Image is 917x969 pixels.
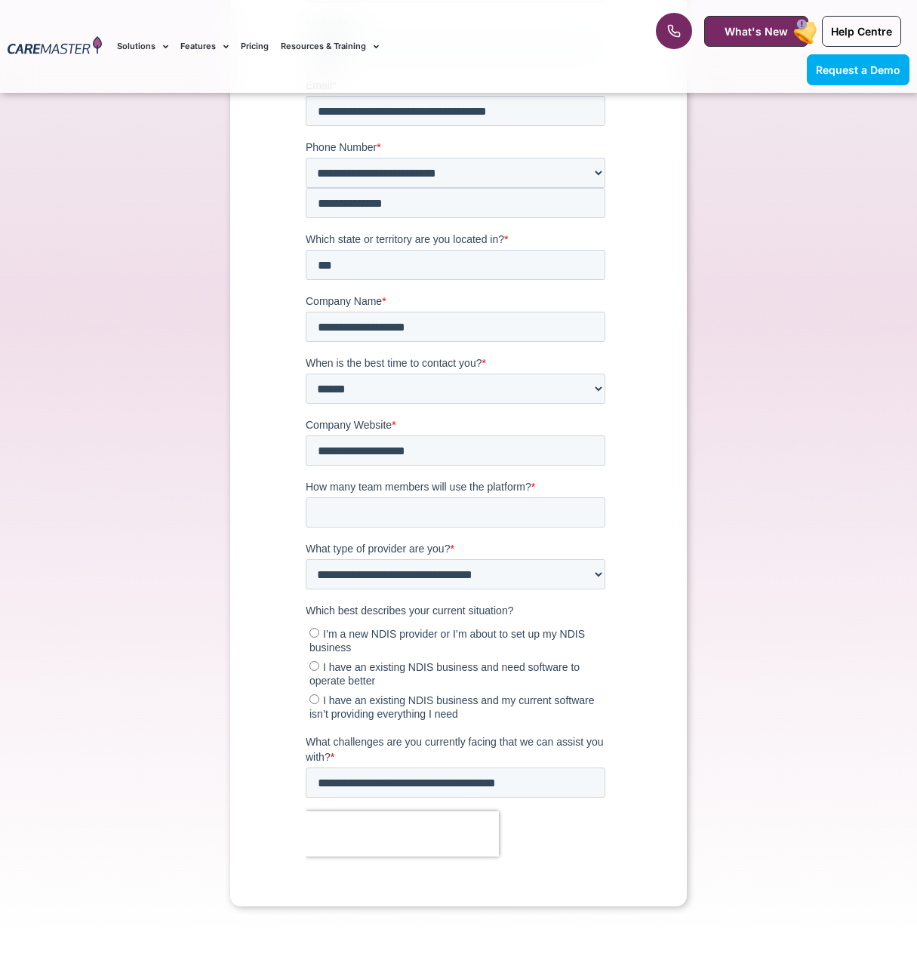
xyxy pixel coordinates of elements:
[117,21,585,72] nav: Menu
[822,16,901,47] a: Help Centre
[8,36,102,57] img: CareMaster Logo
[807,54,909,85] a: Request a Demo
[816,63,900,76] span: Request a Demo
[831,25,892,38] span: Help Centre
[725,25,788,38] span: What's New
[241,21,269,72] a: Pricing
[180,21,229,72] a: Features
[117,21,168,72] a: Solutions
[281,21,379,72] a: Resources & Training
[704,16,808,47] a: What's New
